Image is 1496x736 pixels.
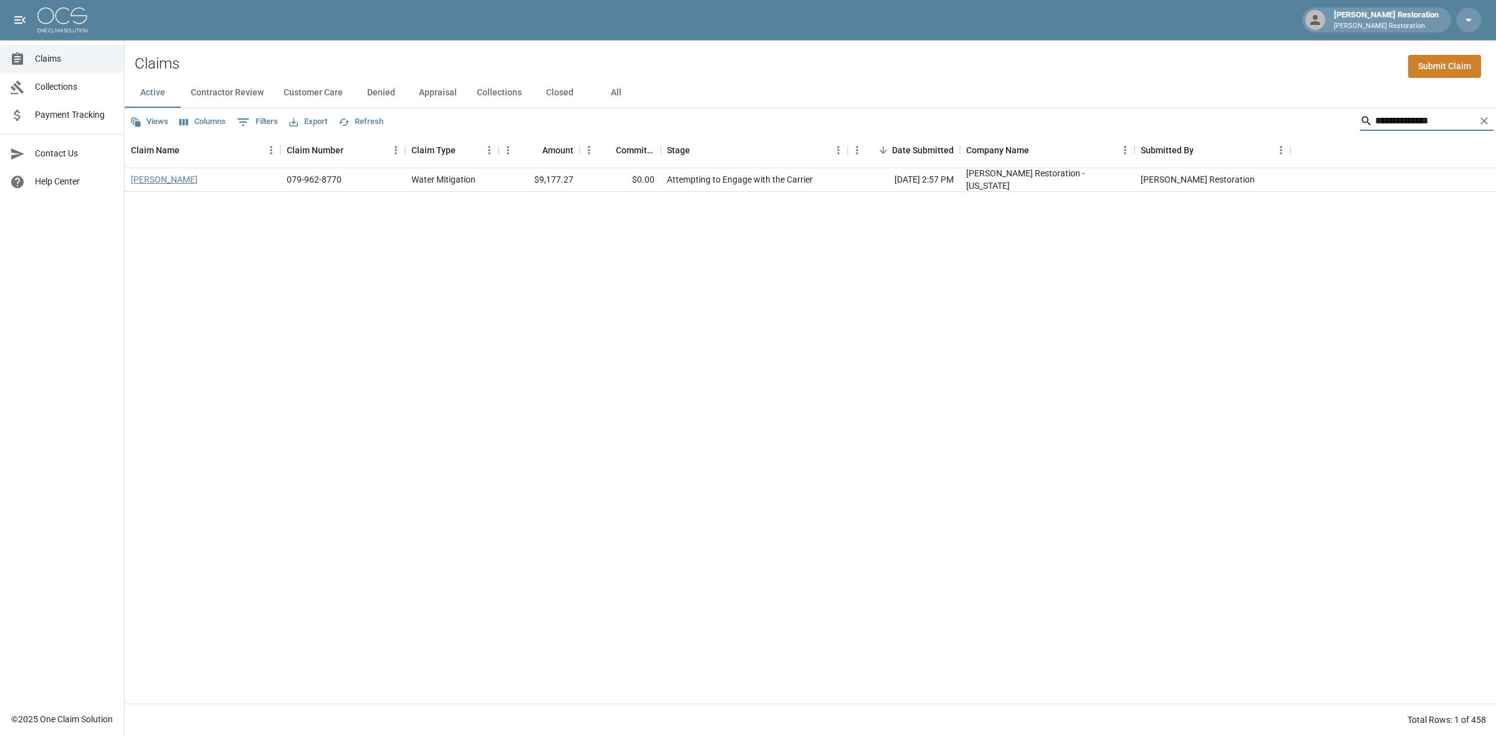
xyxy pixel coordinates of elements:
button: Menu [480,141,499,160]
button: Menu [829,141,848,160]
div: Date Submitted [848,133,960,168]
button: Refresh [335,112,386,131]
h2: Claims [135,55,180,73]
button: Sort [180,141,197,159]
button: Menu [1272,141,1290,160]
button: Closed [532,78,588,108]
button: Views [127,112,171,131]
button: Menu [1116,141,1134,160]
div: Submitted By [1141,133,1194,168]
div: Submitted By [1134,133,1290,168]
span: Payment Tracking [35,108,114,122]
div: Claim Number [280,133,405,168]
button: Show filters [234,112,281,132]
div: Stage [667,133,690,168]
div: Committed Amount [616,133,654,168]
button: Denied [353,78,409,108]
div: Company Name [960,133,1134,168]
span: Contact Us [35,147,114,160]
div: Claim Name [125,133,280,168]
button: Menu [848,141,866,160]
div: [DATE] 2:57 PM [848,168,960,192]
button: Sort [875,141,892,159]
button: Sort [525,141,542,159]
div: $9,177.27 [499,168,580,192]
p: [PERSON_NAME] Restoration [1334,21,1439,32]
div: Claim Number [287,133,343,168]
div: Amount [542,133,573,168]
button: Sort [343,141,361,159]
div: Amount [499,133,580,168]
button: Menu [499,141,517,160]
div: Attempting to Engage with the Carrier [667,173,813,186]
button: Sort [1029,141,1047,159]
button: Sort [1194,141,1211,159]
div: 079-962-8770 [287,173,342,186]
button: Active [125,78,181,108]
button: Export [286,112,330,131]
button: open drawer [7,7,32,32]
div: dynamic tabs [125,78,1496,108]
div: [PERSON_NAME] Restoration [1329,9,1444,31]
div: $0.00 [580,168,661,192]
button: Sort [456,141,473,159]
span: Collections [35,80,114,93]
button: Menu [386,141,405,160]
div: Date Submitted [892,133,954,168]
span: Claims [35,52,114,65]
button: Contractor Review [181,78,274,108]
button: Menu [262,141,280,160]
button: Menu [580,141,598,160]
div: Bingham Restoration [1141,173,1255,186]
div: Search [1360,111,1494,133]
div: Stage [661,133,848,168]
div: Company Name [966,133,1029,168]
div: Claim Type [411,133,456,168]
div: © 2025 One Claim Solution [11,713,113,725]
button: Customer Care [274,78,353,108]
div: Bingham Restoration - Utah [966,167,1128,192]
a: [PERSON_NAME] [131,173,198,186]
div: Claim Type [405,133,499,168]
button: Sort [598,141,616,159]
button: Appraisal [409,78,467,108]
button: Select columns [176,112,229,131]
div: Claim Name [131,133,180,168]
div: Total Rows: 1 of 458 [1407,714,1486,726]
button: Sort [690,141,707,159]
img: ocs-logo-white-transparent.png [37,7,87,32]
button: Clear [1475,112,1494,130]
a: Submit Claim [1408,55,1481,78]
div: Committed Amount [580,133,661,168]
div: Water Mitigation [411,173,476,186]
button: Collections [467,78,532,108]
span: Help Center [35,175,114,188]
button: All [588,78,644,108]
